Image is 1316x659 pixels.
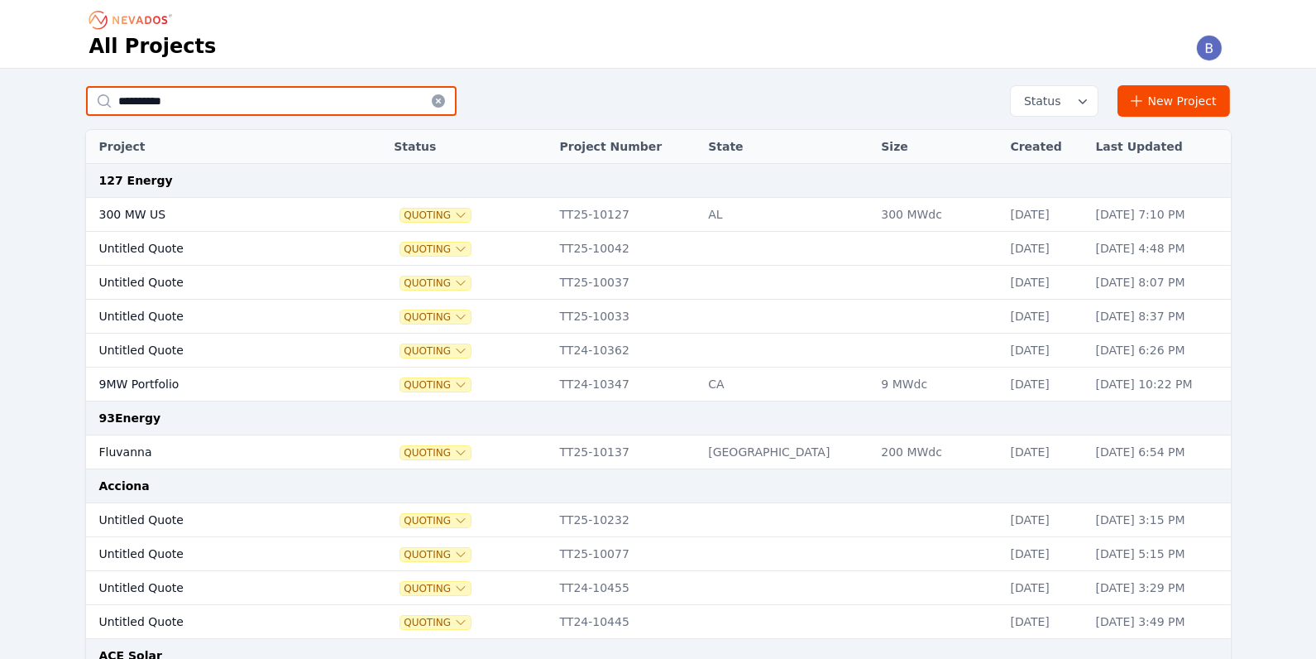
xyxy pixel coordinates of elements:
[1117,85,1231,117] a: New Project
[400,310,471,324] button: Quoting
[400,277,471,290] button: Quoting
[1003,503,1088,537] td: [DATE]
[400,582,471,595] button: Quoting
[400,548,471,561] button: Quoting
[1017,93,1061,109] span: Status
[552,300,701,334] td: TT25-10033
[552,605,701,639] td: TT24-10445
[1003,300,1088,334] td: [DATE]
[86,130,345,164] th: Project
[552,198,701,232] td: TT25-10127
[86,334,1231,368] tr: Untitled QuoteQuotingTT24-10362[DATE][DATE] 6:26 PM
[552,232,701,266] td: TT25-10042
[1088,198,1231,232] td: [DATE] 7:10 PM
[1088,435,1231,469] td: [DATE] 6:54 PM
[86,368,345,402] td: 9MW Portfolio
[86,368,1231,402] tr: 9MW PortfolioQuotingTT24-10347CA9 MWdc[DATE][DATE] 10:22 PM
[873,435,1002,469] td: 200 MWdc
[86,164,1231,198] td: 127 Energy
[552,435,701,469] td: TT25-10137
[86,469,1231,503] td: Acciona
[400,446,471,459] button: Quoting
[89,33,217,60] h1: All Projects
[1088,537,1231,571] td: [DATE] 5:15 PM
[1088,266,1231,300] td: [DATE] 8:07 PM
[873,368,1002,402] td: 9 MWdc
[86,300,1231,334] tr: Untitled QuoteQuotingTT25-10033[DATE][DATE] 8:37 PM
[400,209,471,222] button: Quoting
[400,344,471,358] button: Quoting
[400,378,471,392] button: Quoting
[86,198,345,232] td: 300 MW US
[1088,605,1231,639] td: [DATE] 3:49 PM
[1003,334,1088,368] td: [DATE]
[86,605,1231,639] tr: Untitled QuoteQuotingTT24-10445[DATE][DATE] 3:49 PM
[86,232,1231,266] tr: Untitled QuoteQuotingTT25-10042[DATE][DATE] 4:48 PM
[1088,334,1231,368] td: [DATE] 6:26 PM
[86,300,345,334] td: Untitled Quote
[86,334,345,368] td: Untitled Quote
[1088,571,1231,605] td: [DATE] 3:29 PM
[86,232,345,266] td: Untitled Quote
[1088,368,1231,402] td: [DATE] 10:22 PM
[552,334,701,368] td: TT24-10362
[400,514,471,527] button: Quoting
[552,368,701,402] td: TT24-10347
[86,402,1231,435] td: 93Energy
[873,198,1002,232] td: 300 MWdc
[86,571,345,605] td: Untitled Quote
[1011,86,1098,116] button: Status
[1003,605,1088,639] td: [DATE]
[86,537,345,571] td: Untitled Quote
[700,130,873,164] th: State
[86,266,1231,300] tr: Untitled QuoteQuotingTT25-10037[DATE][DATE] 8:07 PM
[86,571,1231,605] tr: Untitled QuoteQuotingTT24-10455[DATE][DATE] 3:29 PM
[86,435,345,469] td: Fluvanna
[1088,503,1231,537] td: [DATE] 3:15 PM
[400,616,471,629] button: Quoting
[552,266,701,300] td: TT25-10037
[552,571,701,605] td: TT24-10455
[86,198,1231,232] tr: 300 MW USQuotingTT25-10127AL300 MWdc[DATE][DATE] 7:10 PM
[1003,266,1088,300] td: [DATE]
[1003,368,1088,402] td: [DATE]
[86,266,345,300] td: Untitled Quote
[86,503,345,537] td: Untitled Quote
[86,435,1231,469] tr: FluvannaQuotingTT25-10137[GEOGRAPHIC_DATA]200 MWdc[DATE][DATE] 6:54 PM
[86,605,345,639] td: Untitled Quote
[1003,435,1088,469] td: [DATE]
[1088,300,1231,334] td: [DATE] 8:37 PM
[552,130,701,164] th: Project Number
[385,130,551,164] th: Status
[700,198,873,232] td: AL
[89,7,177,33] nav: Breadcrumb
[1003,232,1088,266] td: [DATE]
[552,537,701,571] td: TT25-10077
[86,537,1231,571] tr: Untitled QuoteQuotingTT25-10077[DATE][DATE] 5:15 PM
[400,243,471,256] button: Quoting
[1003,537,1088,571] td: [DATE]
[86,503,1231,537] tr: Untitled QuoteQuotingTT25-10232[DATE][DATE] 3:15 PM
[873,130,1002,164] th: Size
[1003,198,1088,232] td: [DATE]
[1003,130,1088,164] th: Created
[700,368,873,402] td: CA
[1196,35,1223,61] img: Brittanie Jackson
[1088,232,1231,266] td: [DATE] 4:48 PM
[552,503,701,537] td: TT25-10232
[1003,571,1088,605] td: [DATE]
[1088,130,1231,164] th: Last Updated
[700,435,873,469] td: [GEOGRAPHIC_DATA]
